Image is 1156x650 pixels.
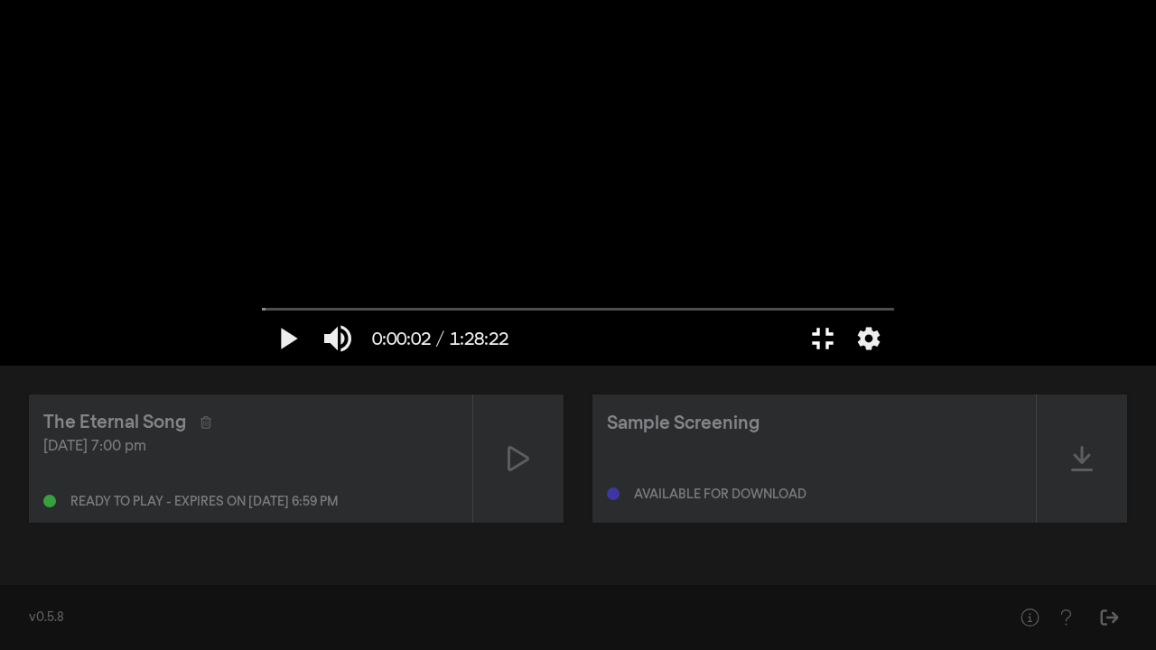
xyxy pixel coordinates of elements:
[634,488,806,501] div: Available for download
[70,496,338,508] div: Ready to play - expires on [DATE] 6:59 pm
[797,311,848,366] button: Exit full screen
[43,409,186,436] div: The Eternal Song
[607,410,760,437] div: Sample Screening
[1048,599,1084,636] button: Help
[848,311,890,366] button: More settings
[262,311,312,366] button: Play
[1011,599,1048,636] button: Help
[312,311,363,366] button: Mute
[1091,599,1127,636] button: Sign Out
[29,608,975,627] div: v0.5.8
[43,436,458,458] div: [DATE] 7:00 pm
[363,311,517,366] button: 0:00:02 / 1:28:22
